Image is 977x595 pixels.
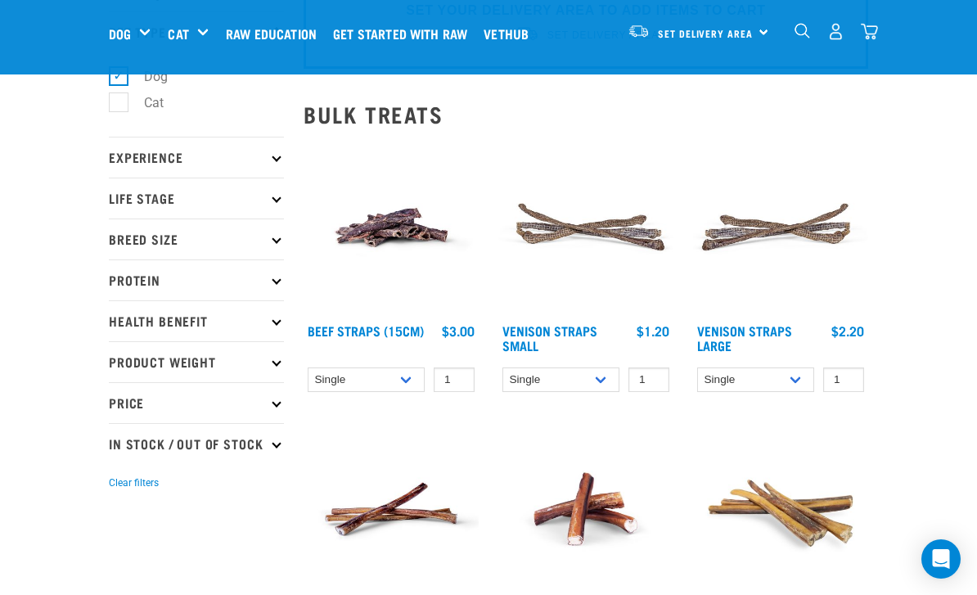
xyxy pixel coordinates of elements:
[109,382,284,423] p: Price
[304,140,479,315] img: Raw Essentials Beef Straps 15cm 6 Pack
[109,259,284,300] p: Protein
[502,327,597,349] a: Venison Straps Small
[109,24,131,43] a: Dog
[628,367,669,393] input: 1
[222,1,329,66] a: Raw Education
[442,323,475,338] div: $3.00
[637,323,669,338] div: $1.20
[697,327,792,349] a: Venison Straps Large
[329,1,479,66] a: Get started with Raw
[498,140,673,315] img: Venison Straps
[109,476,159,490] button: Clear filters
[304,101,868,127] h2: Bulk Treats
[831,323,864,338] div: $2.20
[479,1,541,66] a: Vethub
[861,23,878,40] img: home-icon@2x.png
[693,140,868,315] img: Stack of 3 Venison Straps Treats for Pets
[109,423,284,464] p: In Stock / Out Of Stock
[109,219,284,259] p: Breed Size
[168,24,188,43] a: Cat
[109,137,284,178] p: Experience
[118,92,170,113] label: Cat
[921,539,961,579] div: Open Intercom Messenger
[434,367,475,393] input: 1
[109,178,284,219] p: Life Stage
[308,327,424,334] a: Beef Straps (15cm)
[118,66,174,87] label: Dog
[628,24,650,38] img: van-moving.png
[109,341,284,382] p: Product Weight
[823,367,864,393] input: 1
[658,30,753,36] span: Set Delivery Area
[109,300,284,341] p: Health Benefit
[827,23,844,40] img: user.png
[795,23,810,38] img: home-icon-1@2x.png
